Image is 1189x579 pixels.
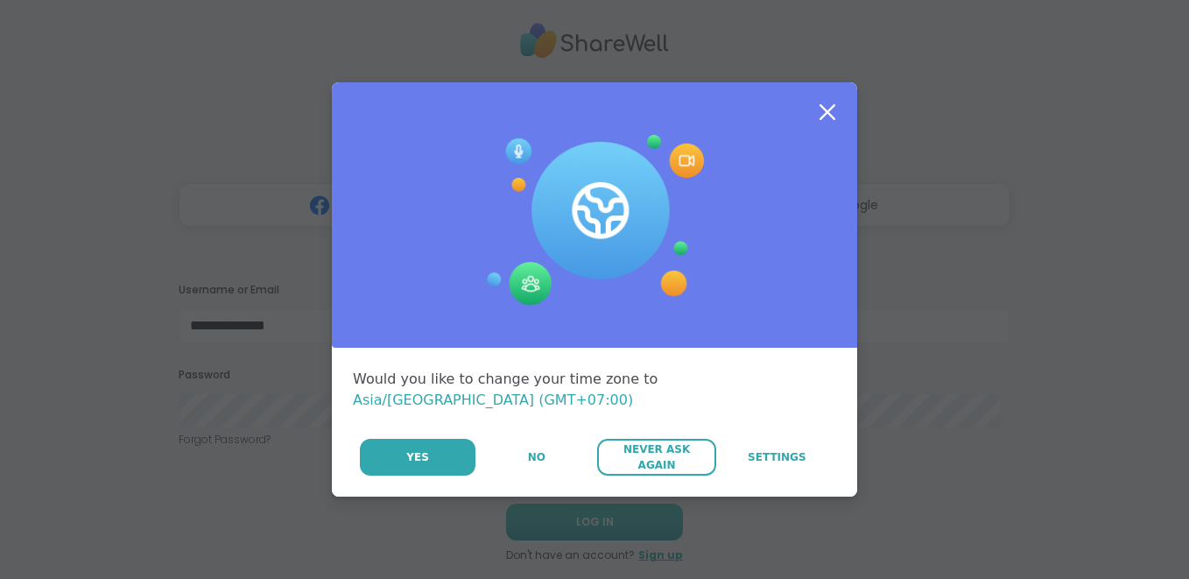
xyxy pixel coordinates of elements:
[528,449,545,465] span: No
[406,449,429,465] span: Yes
[360,439,475,476] button: Yes
[606,441,707,473] span: Never Ask Again
[718,439,836,476] a: Settings
[597,439,715,476] button: Never Ask Again
[477,439,595,476] button: No
[485,135,704,307] img: Session Experience
[353,392,633,408] span: Asia/[GEOGRAPHIC_DATA] (GMT+07:00)
[353,369,836,411] div: Would you like to change your time zone to
[748,449,806,465] span: Settings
